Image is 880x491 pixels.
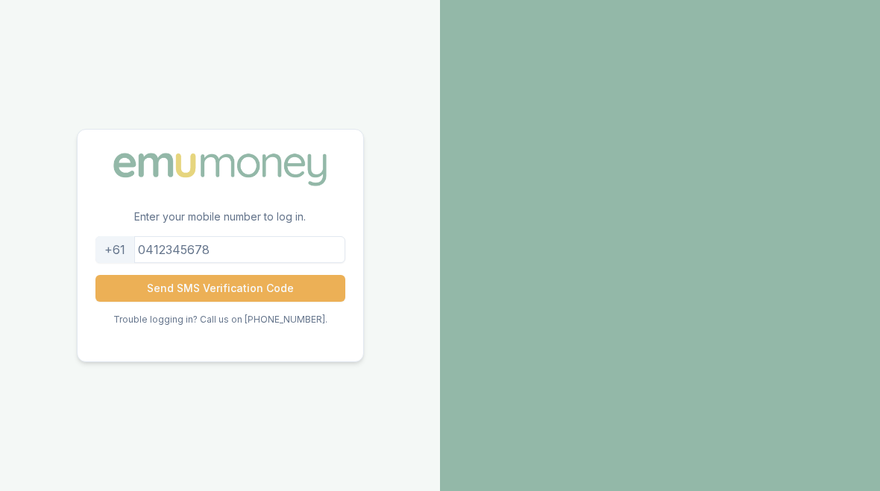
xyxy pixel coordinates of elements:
div: +61 [95,236,135,263]
button: Send SMS Verification Code [95,275,345,302]
input: 0412345678 [95,236,345,263]
p: Enter your mobile number to log in. [78,209,363,236]
img: Emu Money [108,148,332,191]
p: Trouble logging in? Call us on [PHONE_NUMBER]. [113,314,327,326]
